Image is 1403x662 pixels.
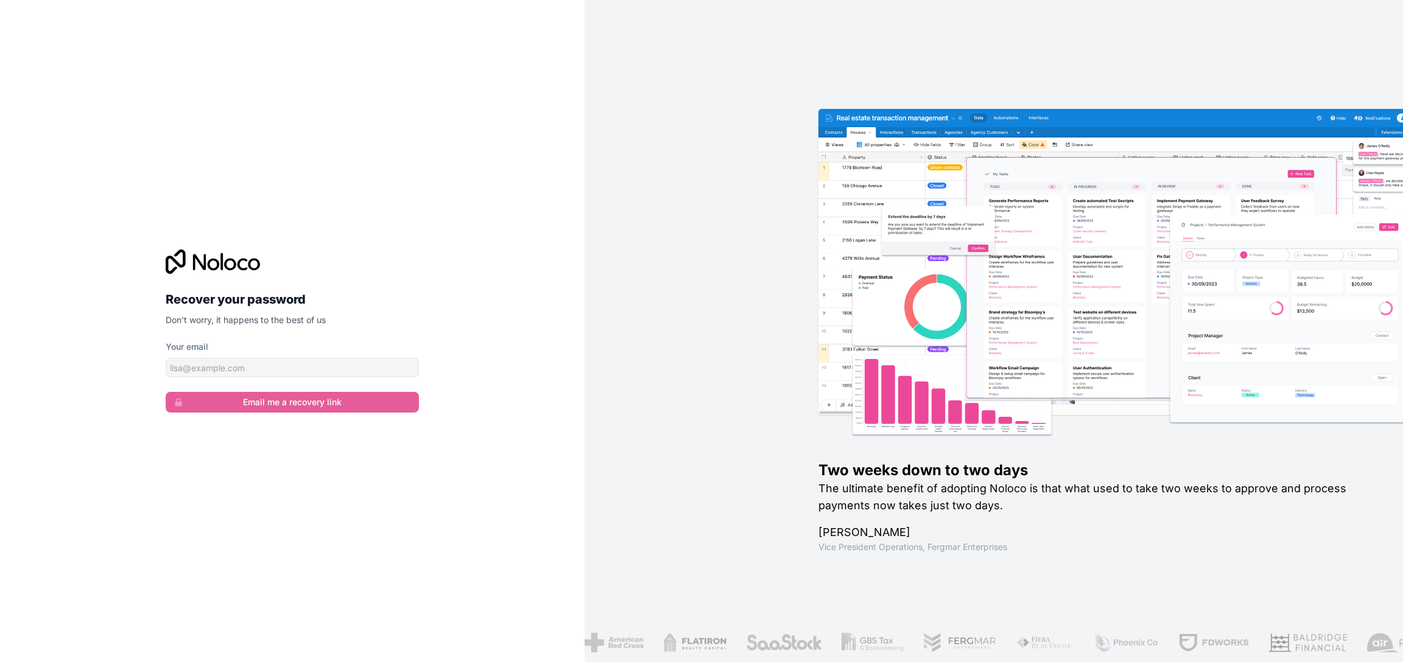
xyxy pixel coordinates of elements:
[1268,633,1348,652] img: /assets/baldridge-DxmPIwAm.png
[818,461,1364,480] h1: Two weeks down to two days
[166,341,208,353] label: Your email
[166,358,419,377] input: email
[746,633,823,652] img: /assets/saastock-C6Zbiodz.png
[923,633,997,652] img: /assets/fergmar-CudnrXN5.png
[166,314,419,326] p: Don't worry, it happens to the best of us
[842,633,904,652] img: /assets/gbstax-C-GtDUiK.png
[585,633,644,652] img: /assets/american-red-cross-BAupjrZR.png
[1093,633,1159,652] img: /assets/phoenix-BREaitsQ.png
[818,480,1364,514] h2: The ultimate benefit of adopting Noloco is that what used to take two weeks to approve and proces...
[818,541,1364,553] h1: Vice President Operations , Fergmar Enterprises
[1178,633,1250,652] img: /assets/fdworks-Bi04fVtw.png
[1016,633,1074,652] img: /assets/fiera-fwj2N5v4.png
[166,288,419,310] h2: Recover your password
[166,392,419,413] button: Email me a recovery link
[663,633,726,652] img: /assets/flatiron-C8eUkumj.png
[818,524,1364,541] h1: [PERSON_NAME]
